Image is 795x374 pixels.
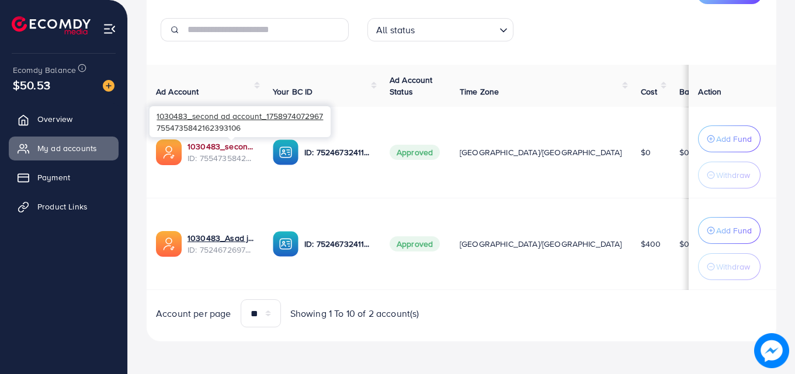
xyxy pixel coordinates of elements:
[460,146,622,158] span: [GEOGRAPHIC_DATA]/[GEOGRAPHIC_DATA]
[390,236,440,251] span: Approved
[679,86,710,97] span: Balance
[188,244,254,256] span: ID: 7524672697985466386
[188,152,254,164] span: ID: 7554735842162393106
[698,253,761,280] button: Withdraw
[716,132,752,146] p: Add Fund
[188,232,254,244] a: 1030483_Asad javed_1751974637644
[37,172,70,183] span: Payment
[37,142,97,154] span: My ad accounts
[290,307,419,320] span: Showing 1 To 10 of 2 account(s)
[698,86,721,97] span: Action
[716,223,752,237] p: Add Fund
[156,86,199,97] span: Ad Account
[641,146,651,158] span: $0
[9,166,119,189] a: Payment
[103,80,114,92] img: image
[698,217,761,244] button: Add Fund
[390,145,440,160] span: Approved
[679,146,689,158] span: $0
[460,238,622,250] span: [GEOGRAPHIC_DATA]/[GEOGRAPHIC_DATA]
[716,168,750,182] p: Withdraw
[460,86,499,97] span: Time Zone
[698,162,761,188] button: Withdraw
[698,125,761,152] button: Add Fund
[390,74,433,97] span: Ad Account Status
[156,139,182,165] img: ic-ads-acc.e4c84228.svg
[754,333,789,368] img: image
[273,231,298,257] img: ic-ba-acc.ded83a64.svg
[716,260,750,274] p: Withdraw
[188,141,254,152] a: 1030483_second ad account_1758974072967
[304,237,371,251] p: ID: 7524673241131335681
[374,22,418,39] span: All status
[150,106,331,137] div: 7554735842162393106
[641,238,661,250] span: $400
[273,139,298,165] img: ic-ba-acc.ded83a64.svg
[367,18,513,41] div: Search for option
[9,107,119,131] a: Overview
[9,137,119,160] a: My ad accounts
[641,86,658,97] span: Cost
[156,231,182,257] img: ic-ads-acc.e4c84228.svg
[37,113,72,125] span: Overview
[679,238,689,250] span: $0
[103,22,116,36] img: menu
[9,195,119,218] a: Product Links
[419,19,495,39] input: Search for option
[304,145,371,159] p: ID: 7524673241131335681
[37,201,88,212] span: Product Links
[273,86,313,97] span: Your BC ID
[157,110,323,121] span: 1030483_second ad account_1758974072967
[13,64,76,76] span: Ecomdy Balance
[156,307,231,320] span: Account per page
[188,232,254,256] div: <span class='underline'>1030483_Asad javed_1751974637644</span></br>7524672697985466386
[12,16,91,34] img: logo
[15,65,48,106] span: $50.53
